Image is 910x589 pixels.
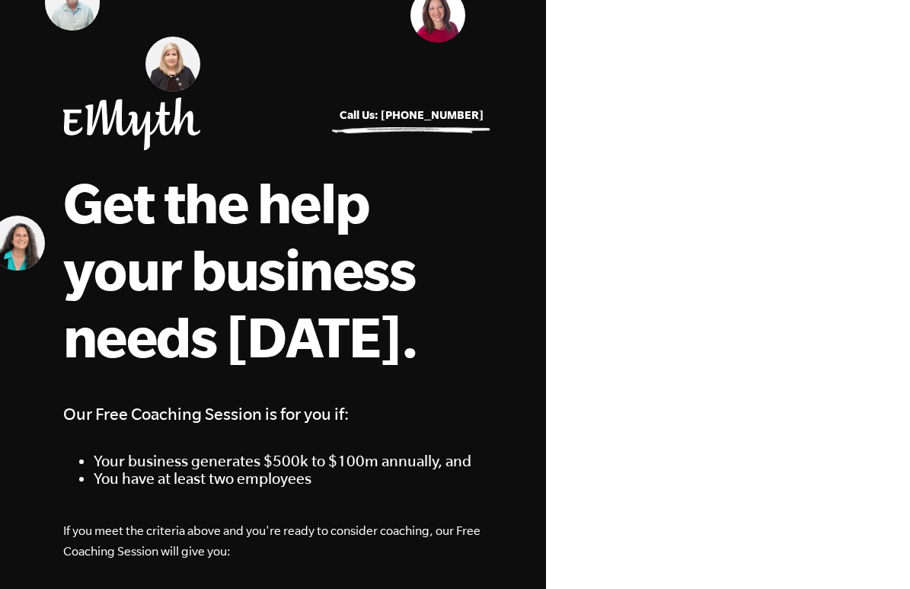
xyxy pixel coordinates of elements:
[63,520,484,562] p: If you meet the criteria above and you're ready to consider coaching, our Free Coaching Session w...
[63,400,484,427] h4: Our Free Coaching Session is for you if:
[340,108,484,121] a: Call Us: [PHONE_NUMBER]
[94,452,484,469] li: Your business generates $500k to $100m annually, and
[63,98,200,150] img: EMyth
[94,469,484,487] li: You have at least two employees
[145,37,200,91] img: Tricia Amara, EMyth Business Coach
[63,168,482,370] h1: Get the help your business needs [DATE].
